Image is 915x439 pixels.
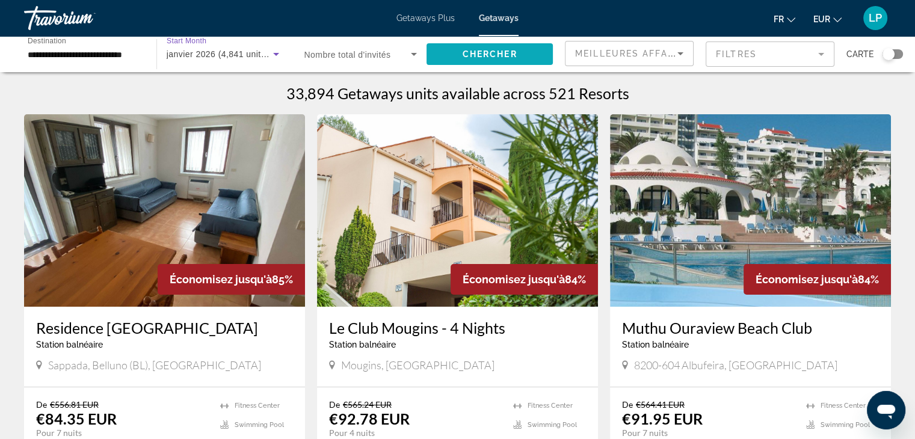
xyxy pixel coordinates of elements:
[869,12,882,24] span: LP
[158,264,305,295] div: 85%
[329,340,396,349] span: Station balnéaire
[846,46,873,63] span: Carte
[24,114,305,307] img: 2383I01X.jpg
[813,10,842,28] button: Change currency
[343,399,392,410] span: €565.24 EUR
[479,13,519,23] a: Getaways
[774,14,784,24] span: fr
[36,410,117,428] p: €84.35 EUR
[24,2,144,34] a: Travorium
[329,410,410,428] p: €92.78 EUR
[774,10,795,28] button: Change language
[396,13,455,23] a: Getaways Plus
[170,273,272,286] span: Économisez jusqu'à
[634,358,837,372] span: 8200-604 Albufeira, [GEOGRAPHIC_DATA]
[36,428,208,438] p: Pour 7 nuits
[622,428,794,438] p: Pour 7 nuits
[329,399,340,410] span: De
[622,319,879,337] a: Muthu Ouraview Beach Club
[235,421,284,429] span: Swimming Pool
[36,399,47,410] span: De
[329,319,586,337] a: Le Club Mougins - 4 Nights
[36,340,103,349] span: Station balnéaire
[813,14,830,24] span: EUR
[286,84,629,102] h1: 33,894 Getaways units available across 521 Resorts
[463,49,517,59] span: Chercher
[821,402,866,410] span: Fitness Center
[706,41,834,67] button: Filter
[867,391,905,429] iframe: Bouton de lancement de la fenêtre de messagerie
[427,43,553,65] button: Chercher
[463,273,565,286] span: Économisez jusqu'à
[317,114,598,307] img: 7432E01X.jpg
[636,399,685,410] span: €564.41 EUR
[451,264,598,295] div: 84%
[622,340,689,349] span: Station balnéaire
[622,410,703,428] p: €91.95 EUR
[528,421,577,429] span: Swimming Pool
[756,273,858,286] span: Économisez jusqu'à
[28,37,66,45] span: Destination
[167,37,206,45] span: Start Month
[860,5,891,31] button: User Menu
[36,319,293,337] a: Residence [GEOGRAPHIC_DATA]
[235,402,280,410] span: Fitness Center
[50,399,99,410] span: €556.81 EUR
[744,264,891,295] div: 84%
[528,402,573,410] span: Fitness Center
[821,421,870,429] span: Swimming Pool
[329,428,501,438] p: Pour 4 nuits
[622,399,633,410] span: De
[610,114,891,307] img: 1441E01L.jpg
[575,46,683,61] mat-select: Sort by
[341,358,494,372] span: Mougins, [GEOGRAPHIC_DATA]
[167,49,307,59] span: janvier 2026 (4,841 units available)
[575,49,691,58] span: Meilleures affaires
[48,358,261,372] span: Sappada, Belluno (BL), [GEOGRAPHIC_DATA]
[304,50,391,60] span: Nombre total d'invités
